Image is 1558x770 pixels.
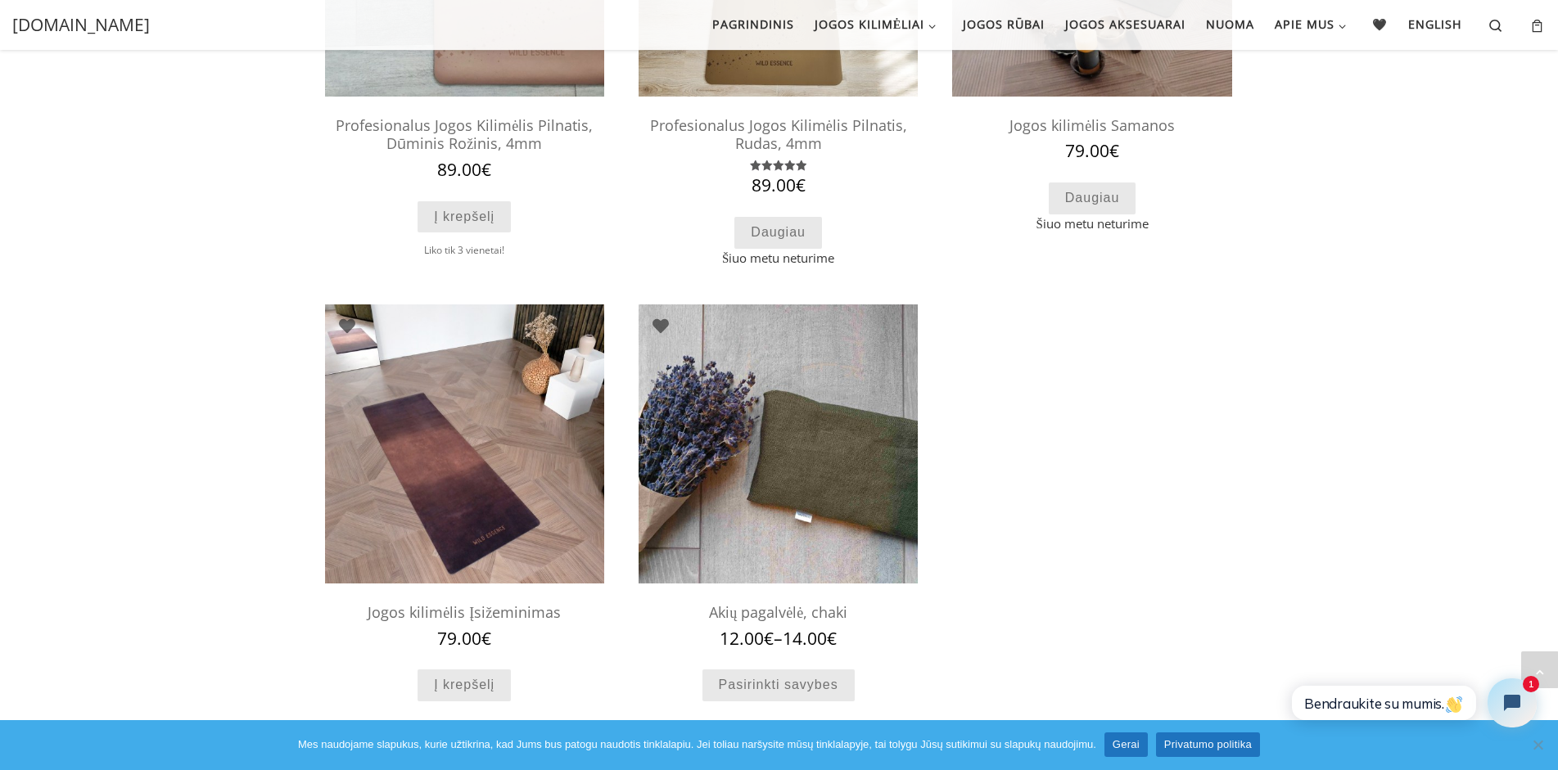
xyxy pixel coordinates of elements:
[639,629,918,648] span: –
[707,7,799,42] a: Pagrindinis
[1403,7,1468,42] a: English
[1200,7,1259,42] a: Nuoma
[1529,736,1546,753] span: Ne
[1065,139,1119,162] bdi: 79.00
[734,217,822,249] a: Daugiau informacijos apie “Profesionalus Jogos Kilimėlis Pilnatis, Rudas, 4mm”
[1104,732,1148,757] a: Gerai
[639,304,918,648] a: meditacijos pagalveleakiu pagalveleAkių pagalvėlė, chaki 12.00€–14.00€
[639,304,918,583] img: akiu pagalvele
[815,7,925,38] span: Jogos kilimėliai
[1156,732,1260,757] a: Privatumo politika
[1206,7,1254,38] span: Nuoma
[325,596,604,629] h2: Jogos kilimėlis Įsižeminimas
[639,596,918,629] h2: Akių pagalvėlė, chaki
[1367,7,1393,42] a: 🖤
[796,173,806,196] span: €
[752,173,806,196] bdi: 89.00
[325,109,604,160] h2: Profesionalus Jogos Kilimėlis Pilnatis, Dūminis Rožinis, 4mm
[1059,7,1190,42] a: Jogos aksesuarai
[418,669,511,701] a: Add to cart: “Jogos kilimėlis Įsižeminimas”
[639,109,918,160] h2: Profesionalus Jogos Kilimėlis Pilnatis, Rudas, 4mm
[1049,182,1136,214] a: Daugiau informacijos apie “Jogos kilimėlis Samanos”
[764,627,774,650] span: €
[481,627,491,650] span: €
[481,158,491,181] span: €
[712,7,794,38] span: Pagrindinis
[952,109,1231,142] h2: Jogos kilimėlis Samanos
[437,158,491,181] bdi: 89.00
[437,627,491,650] bdi: 79.00
[298,736,1096,753] span: Mes naudojame slapukus, kurie užtikrina, kad Jums bus patogu naudotis tinklalapiu. Jei toliau nar...
[957,7,1050,42] a: Jogos rūbai
[1408,7,1462,38] span: English
[750,160,806,218] span: Įvertinimas: iš 5
[827,627,837,650] span: €
[963,7,1045,38] span: Jogos rūbai
[809,7,946,42] a: Jogos kilimėliai
[1272,664,1551,741] iframe: Tidio Chat
[12,12,150,38] a: [DOMAIN_NAME]
[1065,7,1185,38] span: Jogos aksesuarai
[418,201,511,233] a: Add to cart: “Profesionalus Jogos Kilimėlis Pilnatis, Dūminis Rožinis, 4mm”
[952,214,1231,233] span: Šiuo metu neturime
[1372,7,1388,38] span: 🖤
[325,304,604,648] a: jogos kilimeliaijogos kilimeliaiJogos kilimėlis Įsižeminimas 79.00€
[783,627,837,650] bdi: 14.00
[1109,139,1119,162] span: €
[639,249,918,268] span: Šiuo metu neturime
[750,160,806,171] div: Įvertinimas: 5.00 iš 5
[1275,7,1334,38] span: Apie mus
[325,241,604,259] div: Liko tik 3 vienetai!
[702,669,855,701] a: Pasirinkti savybes: “Akių pagalvėlė, chaki”
[720,627,774,650] bdi: 12.00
